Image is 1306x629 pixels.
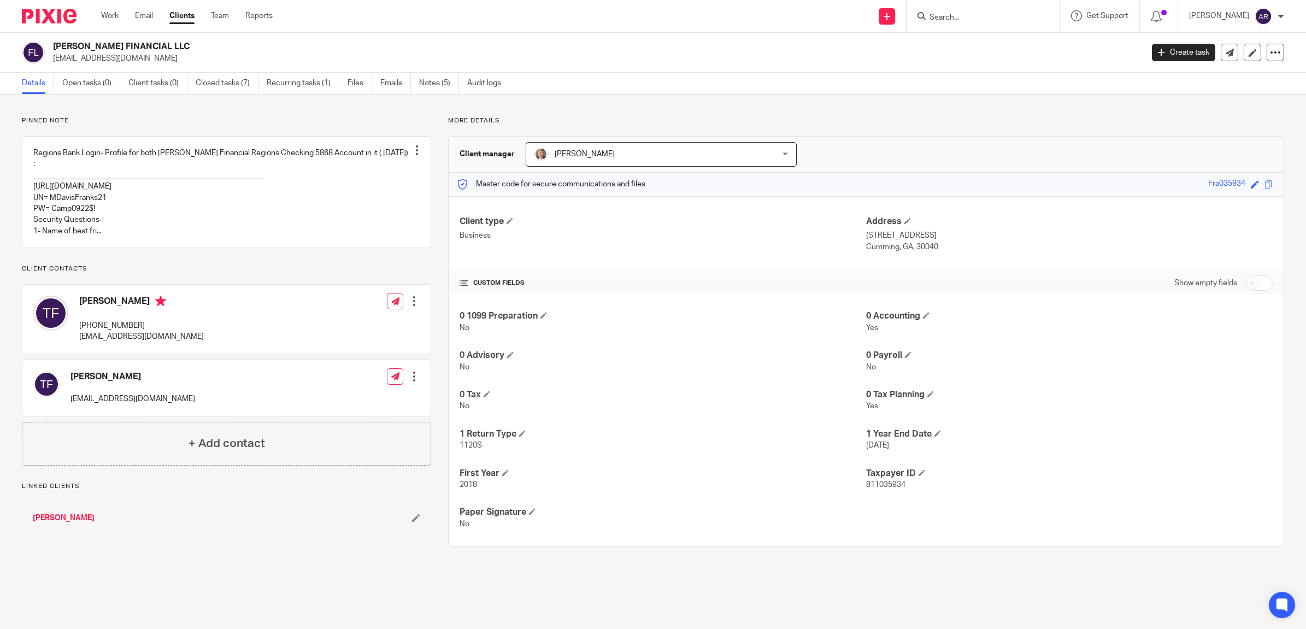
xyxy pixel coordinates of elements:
a: Email [135,10,153,21]
a: Reports [245,10,273,21]
a: Create task [1152,44,1215,61]
img: svg%3E [1255,8,1272,25]
label: Show empty fields [1174,278,1237,289]
span: 2018 [460,481,477,489]
a: Emails [380,73,411,94]
p: Master code for secure communications and files [457,179,645,190]
a: Clients [169,10,195,21]
a: [PERSON_NAME] [33,513,95,524]
p: [EMAIL_ADDRESS][DOMAIN_NAME] [79,331,204,342]
h4: Client type [460,216,866,227]
span: Yes [866,402,878,410]
span: Get Support [1086,12,1128,20]
h4: Address [866,216,1273,227]
img: svg%3E [33,296,68,331]
span: No [460,324,469,332]
h4: 0 Advisory [460,350,866,361]
h2: [PERSON_NAME] FINANCIAL LLC [53,41,919,52]
a: Audit logs [467,73,509,94]
span: No [460,363,469,371]
a: Recurring tasks (1) [267,73,339,94]
p: Client contacts [22,264,431,273]
a: Details [22,73,54,94]
h4: CUSTOM FIELDS [460,279,866,287]
i: Primary [155,296,166,307]
p: [STREET_ADDRESS] [866,230,1273,241]
h3: Client manager [460,149,515,160]
h4: Paper Signature [460,507,866,518]
p: Pinned note [22,116,431,125]
span: Yes [866,324,878,332]
a: Client tasks (0) [128,73,187,94]
h4: 0 Payroll [866,350,1273,361]
span: [PERSON_NAME] [555,150,615,158]
p: Linked clients [22,482,431,491]
span: No [866,363,876,371]
h4: 1 Year End Date [866,428,1273,440]
h4: + Add contact [189,435,265,452]
h4: [PERSON_NAME] [79,296,204,309]
h4: [PERSON_NAME] [70,371,195,383]
p: Cumming, GA, 30040 [866,242,1273,252]
h4: 0 1099 Preparation [460,310,866,322]
span: 1120S [460,442,482,449]
p: Business [460,230,866,241]
h4: 1 Return Type [460,428,866,440]
span: [DATE] [866,442,889,449]
p: [PHONE_NUMBER] [79,320,204,331]
a: Work [101,10,119,21]
a: Closed tasks (7) [196,73,258,94]
p: [EMAIL_ADDRESS][DOMAIN_NAME] [53,53,1136,64]
span: 811035934 [866,481,905,489]
h4: 0 Tax Planning [866,389,1273,401]
a: Open tasks (0) [62,73,120,94]
a: Notes (5) [419,73,459,94]
p: [EMAIL_ADDRESS][DOMAIN_NAME] [70,393,195,404]
span: No [460,402,469,410]
p: More details [448,116,1284,125]
input: Search [928,13,1027,23]
h4: First Year [460,468,866,479]
a: Team [211,10,229,21]
h4: 0 Tax [460,389,866,401]
div: Fra035934 [1208,178,1245,191]
span: No [460,520,469,528]
a: Files [348,73,372,94]
img: svg%3E [22,41,45,64]
img: cd2011-crop.jpg [534,148,548,161]
h4: Taxpayer ID [866,468,1273,479]
img: svg%3E [33,371,60,397]
img: Pixie [22,9,77,23]
h4: 0 Accounting [866,310,1273,322]
p: [PERSON_NAME] [1189,10,1249,21]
